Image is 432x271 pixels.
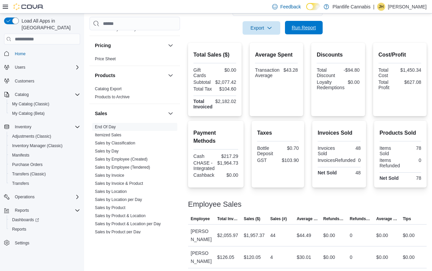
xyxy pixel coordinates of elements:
[1,48,83,58] button: Home
[12,63,80,71] span: Users
[257,145,277,156] div: Bottle Deposit
[7,132,83,141] button: Adjustments (Classic)
[9,132,80,140] span: Adjustments (Classic)
[15,92,29,97] span: Catalog
[12,63,28,71] button: Users
[217,216,239,222] span: Total Invoiced
[9,100,52,108] a: My Catalog (Classic)
[15,65,25,70] span: Users
[95,189,127,194] a: Sales by Location
[380,145,399,156] div: Items Sold
[89,85,180,104] div: Products
[7,150,83,160] button: Manifests
[9,225,29,233] a: Reports
[15,194,35,200] span: Operations
[285,21,323,34] button: Run Report
[193,99,213,109] strong: Total Invoiced
[1,90,83,99] button: Catalog
[12,227,26,232] span: Reports
[9,170,80,178] span: Transfers (Classic)
[403,231,415,239] div: $0.00
[167,109,175,117] button: Sales
[193,79,213,85] div: Subtotal
[217,160,238,166] div: $1,964.73
[280,3,301,10] span: Feedback
[217,154,238,159] div: $217.29
[9,179,80,188] span: Transfers
[4,46,80,265] nav: Complex example
[19,18,80,31] span: Load All Apps in [GEOGRAPHIC_DATA]
[95,197,142,202] a: Sales by Location per Day
[188,246,215,268] div: [PERSON_NAME]
[1,76,83,86] button: Customers
[193,86,214,92] div: Total Tax
[193,67,214,78] div: Gift Cards
[9,216,80,224] span: Dashboards
[7,99,83,109] button: My Catalog (Classic)
[317,79,345,90] div: Loyalty Redemptions
[12,123,34,131] button: Inventory
[12,193,80,201] span: Operations
[95,94,130,100] span: Products to Archive
[340,170,361,175] div: 48
[270,216,287,222] span: Sales (#)
[95,213,146,218] span: Sales by Product & Location
[376,216,397,222] span: Average Refund
[95,205,125,210] a: Sales by Product
[193,172,215,178] div: Cashback
[12,123,80,131] span: Inventory
[244,253,261,261] div: $120.05
[95,133,121,137] a: Itemized Sales
[306,3,320,10] input: Dark Mode
[279,158,299,163] div: $103.90
[297,216,318,222] span: Average Sale
[243,21,280,35] button: Export
[193,160,215,171] div: CHASE - Integrated
[7,179,83,188] button: Transfers
[379,67,398,78] div: Total Cost
[318,145,338,156] div: Invoices Sold
[379,3,384,11] span: JH
[270,231,276,239] div: 44
[12,49,80,58] span: Home
[15,240,29,246] span: Settings
[95,87,121,91] a: Catalog Export
[347,79,360,85] div: $0.00
[12,193,37,201] button: Operations
[1,122,83,132] button: Inventory
[95,221,161,227] span: Sales by Product & Location per Day
[402,145,421,151] div: 78
[9,109,47,117] a: My Catalog (Beta)
[12,77,80,85] span: Customers
[95,95,130,99] a: Products to Archive
[9,179,32,188] a: Transfers
[297,231,311,239] div: $44.49
[350,216,371,222] span: Refunds (#)
[9,142,80,150] span: Inventory Manager (Classic)
[12,171,46,177] span: Transfers (Classic)
[95,141,135,145] a: Sales by Classification
[403,216,411,222] span: Tips
[279,145,299,151] div: $0.70
[89,25,180,36] div: OCM
[15,208,29,213] span: Reports
[216,67,236,73] div: $0.00
[292,24,316,31] span: Run Report
[7,160,83,169] button: Purchase Orders
[332,3,370,11] p: Plantlife Cannabis
[255,51,298,59] h2: Average Spent
[318,129,361,137] h2: Invoices Sold
[12,134,51,139] span: Adjustments (Classic)
[89,123,180,239] div: Sales
[257,129,299,137] h2: Taxes
[89,55,180,66] div: Pricing
[247,21,276,35] span: Export
[297,253,311,261] div: $30.01
[95,72,115,79] h3: Products
[7,141,83,150] button: Inventory Manager (Classic)
[95,110,107,117] h3: Sales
